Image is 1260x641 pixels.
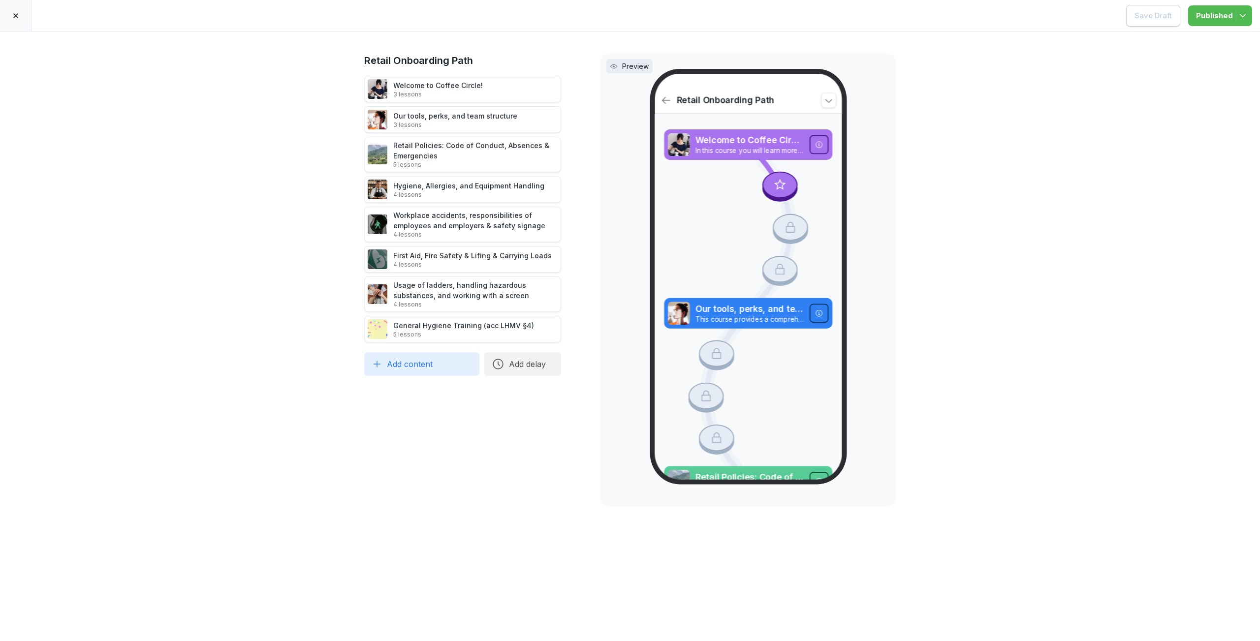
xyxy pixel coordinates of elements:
[368,214,387,234] img: dk7x737xv5i545c4hvlzmvog.png
[368,145,387,164] img: r4iv508g6r12c0i8kqe8gadw.png
[393,320,534,338] div: General Hygiene Training (acc LHMV §4)
[1196,10,1244,21] div: Published
[393,111,517,129] div: Our tools, perks, and team structure
[668,302,690,324] img: aord19nnycsax6x70siwiz5b.png
[368,319,387,339] img: rd8noi9myd5hshrmayjayi2t.png
[484,352,561,376] button: Add delay
[393,301,558,308] p: 4 lessons
[364,316,561,342] div: General Hygiene Training (acc LHMV §4)5 lessons
[668,133,690,156] img: i5rz61o9pkmodjbel2a693fq.png
[368,79,387,99] img: i5rz61o9pkmodjbel2a693fq.png
[364,53,561,68] h1: Retail Onboarding Path
[393,121,517,129] p: 3 lessons
[695,147,804,155] p: In this course you will learn more about Coffee Circle and what we stand for!
[368,110,387,129] img: aord19nnycsax6x70siwiz5b.png
[364,137,561,172] div: Retail Policies: Code of Conduct, Absences & Emergencies5 lessons
[368,180,387,199] img: w8tq144x4a2iyma52yp79ole.png
[393,140,558,169] div: Retail Policies: Code of Conduct, Absences & Emergencies
[393,161,558,169] p: 5 lessons
[364,106,561,133] div: Our tools, perks, and team structure3 lessons
[393,181,544,199] div: Hygiene, Allergies, and Equipment Handling
[364,207,561,242] div: Workplace accidents, responsibilities of employees and employers & safety signage4 lessons
[695,134,804,147] p: Welcome to Coffee Circle!
[1126,5,1180,27] button: Save Draft
[364,76,561,102] div: Welcome to Coffee Circle!3 lessons
[364,352,479,376] button: Add content
[393,331,534,338] p: 5 lessons
[393,231,558,239] p: 4 lessons
[1188,5,1252,26] button: Published
[364,246,561,273] div: First Aid, Fire Safety & Lifing & Carrying Loads4 lessons
[1134,10,1172,21] div: Save Draft
[393,191,544,199] p: 4 lessons
[622,61,649,71] p: Preview
[393,250,552,269] div: First Aid, Fire Safety & Lifing & Carrying Loads
[393,261,552,269] p: 4 lessons
[393,91,483,98] p: 3 lessons
[368,284,387,304] img: x444ok26c6xmk4ozjg5hrg48.png
[364,276,561,312] div: Usage of ladders, handling hazardous substances, and working with a screen4 lessons
[393,280,558,308] div: Usage of ladders, handling hazardous substances, and working with a screen
[393,210,558,239] div: Workplace accidents, responsibilities of employees and employers & safety signage
[368,249,387,269] img: uvjcju7t1i9oexmpfrpvs2ug.png
[668,470,690,493] img: r4iv508g6r12c0i8kqe8gadw.png
[364,176,561,203] div: Hygiene, Allergies, and Equipment Handling4 lessons
[393,80,483,98] div: Welcome to Coffee Circle!
[695,315,804,323] p: This course provides a comprehensive overview of the various tools and perks available to employe...
[695,471,804,484] p: Retail Policies: Code of Conduct, Absences & Emergencies
[695,303,804,315] p: Our tools, perks, and team structure
[676,94,816,106] p: Retail Onboarding Path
